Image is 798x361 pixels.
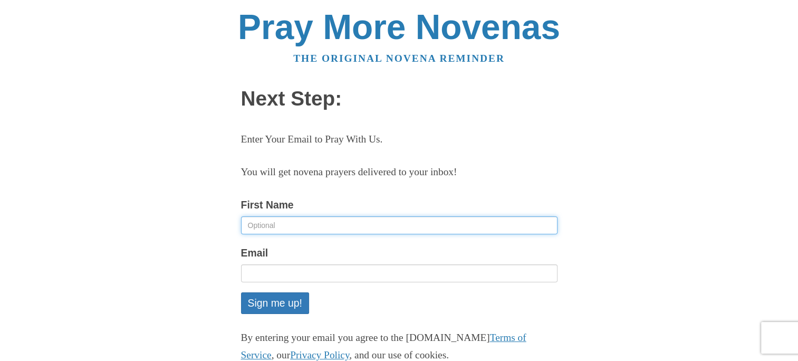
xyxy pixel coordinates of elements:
[241,332,526,360] a: Terms of Service
[290,349,349,360] a: Privacy Policy
[293,53,505,64] a: The original novena reminder
[241,216,557,234] input: Optional
[241,131,557,148] p: Enter Your Email to Pray With Us.
[238,7,560,46] a: Pray More Novenas
[241,196,294,214] label: First Name
[241,88,557,110] h1: Next Step:
[241,292,309,314] button: Sign me up!
[241,244,268,262] label: Email
[241,164,557,181] p: You will get novena prayers delivered to your inbox!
